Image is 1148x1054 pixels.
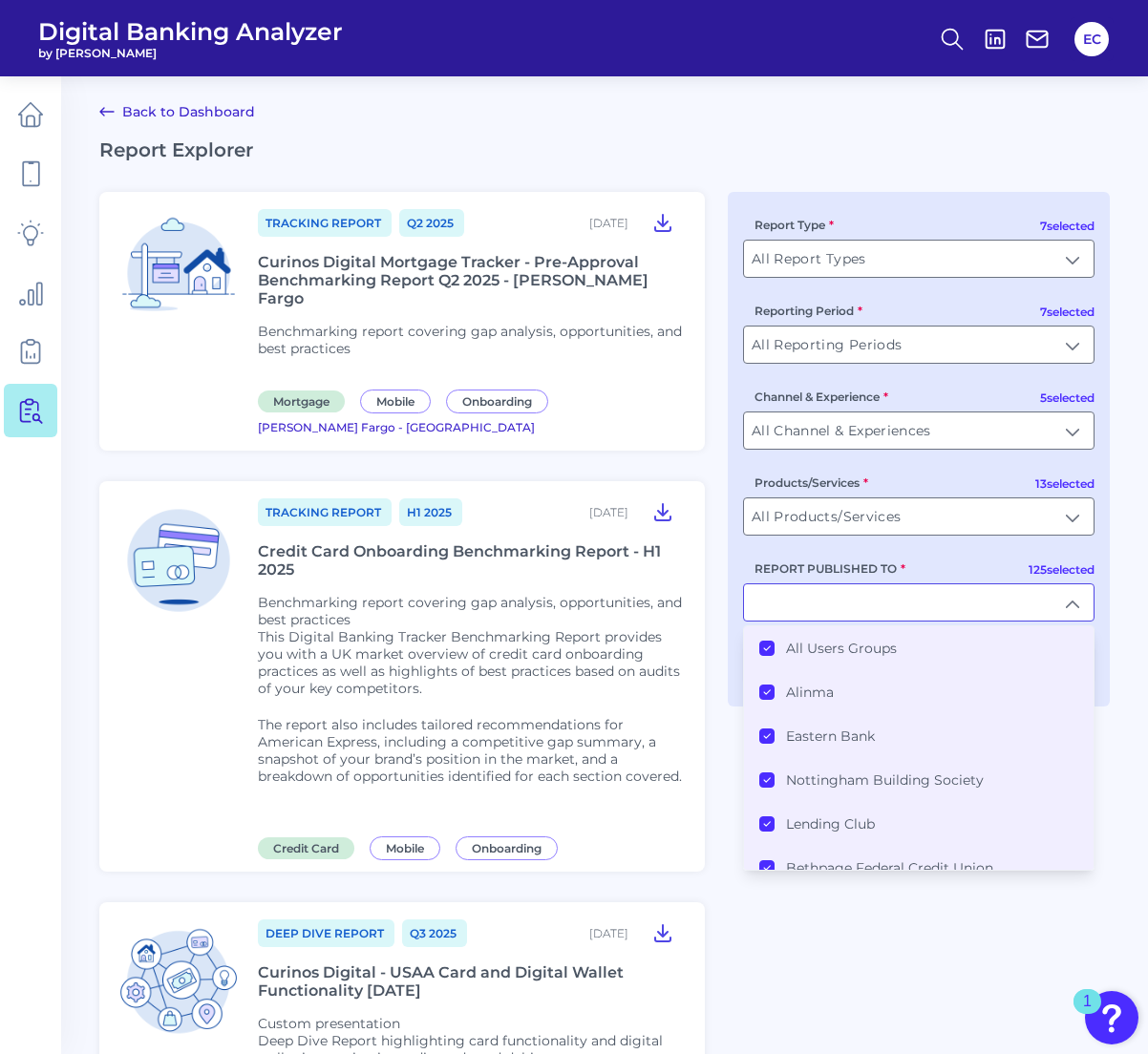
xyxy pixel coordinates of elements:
span: Onboarding [456,836,558,860]
a: [PERSON_NAME] Fargo - [GEOGRAPHIC_DATA] [258,417,535,435]
button: Curinos Digital - USAA Card and Digital Wallet Functionality August 2025 [644,917,682,948]
span: by [PERSON_NAME] [38,46,343,60]
label: Eastern Bank [786,727,875,745]
button: EC [1074,22,1109,56]
a: Tracking Report [258,209,392,237]
a: H1 2025 [399,498,462,526]
div: Curinos Digital - USAA Card and Digital Wallet Functionality [DATE] [258,963,682,1000]
label: Channel & Experience [755,390,888,404]
a: Onboarding [456,838,565,856]
a: Back to Dashboard [99,100,255,123]
span: Credit Card [258,837,354,859]
button: Curinos Digital Mortgage Tracker - Pre-Approval Benchmarking Report Q2 2025 - Wells Fargo [644,207,682,238]
div: Curinos Digital Mortgage Tracker - Pre-Approval Benchmarking Report Q2 2025 - [PERSON_NAME] Fargo [258,253,682,307]
span: Benchmarking report covering gap analysis, opportunities, and best practices [258,594,682,628]
a: Mortgage [258,391,352,410]
span: Mortgage [258,390,345,412]
span: Mobile [370,836,440,860]
label: Reporting Period [755,304,862,318]
button: Credit Card Onboarding Benchmarking Report - H1 2025 [644,496,682,527]
div: 1 [1083,1001,1092,1026]
span: [PERSON_NAME] Fargo - [GEOGRAPHIC_DATA] [258,420,535,434]
img: Mortgage [115,207,243,335]
img: Credit Card [115,496,243,624]
span: Custom presentation [258,1015,400,1032]
label: All Users Groups [786,640,897,657]
label: Report Type [755,218,834,232]
p: The report also includes tailored recommendations for American Express, including a competitive g... [258,716,682,785]
div: Credit Card Onboarding Benchmarking Report - H1 2025 [258,542,682,579]
span: Digital Banking Analyzer [38,17,343,46]
button: Open Resource Center, 1 new notification [1085,991,1138,1044]
a: Deep Dive Report [258,919,394,947]
div: [DATE] [589,926,628,940]
a: Mobile [370,838,448,856]
a: Credit Card [258,838,362,856]
a: Onboarding [446,391,556,410]
span: Mobile [360,390,431,413]
label: REPORT PUBLISHED TO [755,561,905,576]
span: Onboarding [446,390,548,413]
label: Lending Club [786,815,875,833]
a: Q3 2025 [402,919,467,947]
a: Tracking Report [258,498,392,526]
p: This Digital Banking Tracker Benchmarking Report provides you with a UK market overview of credit... [258,628,682,697]
label: Alinma [786,684,834,701]
div: [DATE] [589,216,628,230]
a: Mobile [360,391,438,410]
a: Q2 2025 [399,209,464,237]
label: Products/Services [755,475,868,490]
label: Nottingham Building Society [786,771,984,789]
label: Bethpage Federal Credit Union [786,859,993,876]
span: Benchmarking report covering gap analysis, opportunities, and best practices [258,323,682,357]
img: Credit Card [115,917,243,1045]
div: [DATE] [589,505,628,519]
h2: Report Explorer [99,138,1110,161]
